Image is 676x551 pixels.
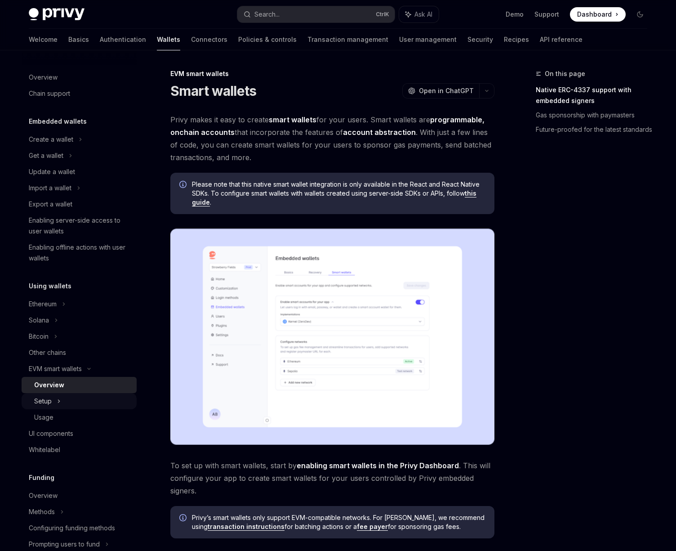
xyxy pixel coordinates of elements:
[534,10,559,19] a: Support
[29,150,63,161] div: Get a wallet
[29,347,66,358] div: Other chains
[376,11,389,18] span: Ctrl K
[29,490,58,501] div: Overview
[29,166,75,177] div: Update a wallet
[170,459,494,497] span: To set up with smart wallets, start by . This will configure your app to create smart wallets for...
[100,29,146,50] a: Authentication
[68,29,89,50] a: Basics
[22,212,137,239] a: Enabling server-side access to user wallets
[170,228,494,445] img: Sample enable smart wallets
[29,363,82,374] div: EVM smart wallets
[29,199,72,210] div: Export a wallet
[536,83,654,108] a: Native ERC-4337 support with embedded signers
[467,29,493,50] a: Security
[343,128,416,137] a: account abstraction
[179,514,188,523] svg: Info
[29,506,55,517] div: Methods
[419,86,474,95] span: Open in ChatGPT
[29,315,49,326] div: Solana
[29,523,115,533] div: Configuring funding methods
[29,281,71,291] h5: Using wallets
[536,122,654,137] a: Future-proofed for the latest standards
[402,83,479,99] button: Open in ChatGPT
[29,29,58,50] a: Welcome
[22,164,137,180] a: Update a wallet
[170,113,494,164] span: Privy makes it easy to create for your users. Smart wallets are that incorporate the features of ...
[399,29,457,50] a: User management
[504,29,529,50] a: Recipes
[179,181,188,190] svg: Info
[29,72,58,83] div: Overview
[29,183,71,193] div: Import a wallet
[307,29,388,50] a: Transaction management
[29,134,73,145] div: Create a wallet
[238,29,297,50] a: Policies & controls
[29,428,73,439] div: UI components
[192,513,485,531] span: Privy’s smart wallets only support EVM-compatible networks. For [PERSON_NAME], we recommend using...
[29,8,84,21] img: dark logo
[269,115,316,124] strong: smart wallets
[22,85,137,102] a: Chain support
[570,7,626,22] a: Dashboard
[29,88,70,99] div: Chain support
[357,523,388,531] a: fee payer
[545,68,585,79] span: On this page
[29,299,57,309] div: Ethereum
[29,444,60,455] div: Whitelabel
[29,472,54,483] h5: Funding
[22,409,137,426] a: Usage
[506,10,524,19] a: Demo
[22,377,137,393] a: Overview
[22,239,137,266] a: Enabling offline actions with user wallets
[237,6,395,22] button: Search...CtrlK
[34,396,52,407] div: Setup
[254,9,280,20] div: Search...
[22,69,137,85] a: Overview
[34,380,64,390] div: Overview
[29,539,100,550] div: Prompting users to fund
[414,10,432,19] span: Ask AI
[157,29,180,50] a: Wallets
[170,69,494,78] div: EVM smart wallets
[399,6,439,22] button: Ask AI
[536,108,654,122] a: Gas sponsorship with paymasters
[29,215,131,237] div: Enabling server-side access to user wallets
[192,180,485,207] span: Please note that this native smart wallet integration is only available in the React and React Na...
[170,83,256,99] h1: Smart wallets
[29,242,131,264] div: Enabling offline actions with user wallets
[297,461,459,470] a: enabling smart wallets in the Privy Dashboard
[191,29,227,50] a: Connectors
[540,29,583,50] a: API reference
[633,7,647,22] button: Toggle dark mode
[29,331,49,342] div: Bitcoin
[34,412,53,423] div: Usage
[22,488,137,504] a: Overview
[208,523,285,531] a: transaction instructions
[22,426,137,442] a: UI components
[29,116,87,127] h5: Embedded wallets
[22,442,137,458] a: Whitelabel
[22,196,137,212] a: Export a wallet
[22,520,137,536] a: Configuring funding methods
[577,10,612,19] span: Dashboard
[22,345,137,361] a: Other chains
